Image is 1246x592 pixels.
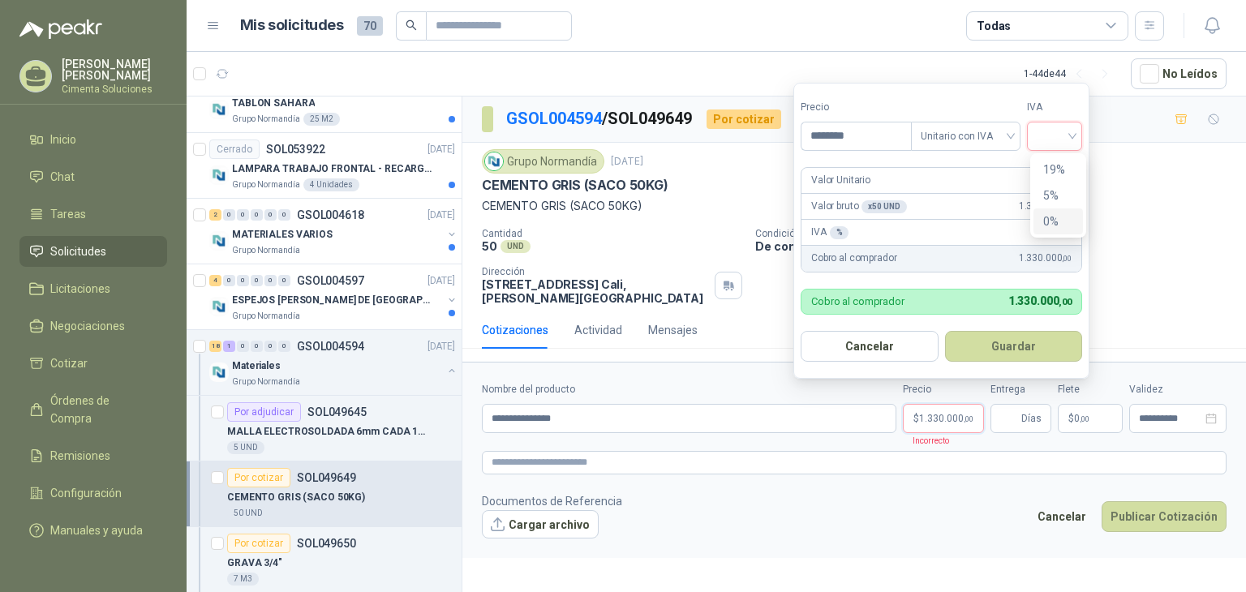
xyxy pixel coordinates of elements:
p: Incorrecto [903,433,949,448]
p: SOL053922 [266,144,325,155]
label: Precio [801,100,911,115]
a: Por adjudicarSOL049645MALLA ELECTROSOLDADA 6mm CADA 15cm (MEDIDA 2,35 x 6m)5 UND [187,396,462,461]
span: $ [1068,414,1074,423]
div: 0 [278,209,290,221]
p: GRAVA 3/4" [227,556,282,571]
p: [STREET_ADDRESS] Cali , [PERSON_NAME][GEOGRAPHIC_DATA] [482,277,708,305]
p: $ 0,00 [1058,404,1123,433]
p: Cimenta Soluciones [62,84,167,94]
span: Solicitudes [50,242,106,260]
span: ,00 [964,414,973,423]
div: 1 - 44 de 44 [1024,61,1118,87]
p: [PERSON_NAME] [PERSON_NAME] [62,58,167,81]
p: Cobro al comprador [811,251,896,266]
span: Días [1021,405,1042,432]
label: Validez [1129,382,1227,397]
a: Órdenes de Compra [19,385,167,434]
h1: Mis solicitudes [240,14,344,37]
p: 50 [482,239,497,253]
span: ,00 [1059,297,1072,307]
span: Negociaciones [50,317,125,335]
div: 0 [278,341,290,352]
div: 7 M3 [227,573,259,586]
p: TABLON SAHARA [232,96,315,111]
a: 2 0 0 0 0 0 GSOL004618[DATE] Company LogoMATERIALES VARIOSGrupo Normandía [209,205,458,257]
p: LAMPARA TRABAJO FRONTAL - RECARGABLE [232,161,434,177]
p: MATERIALES VARIOS [232,227,333,242]
button: Cancelar [1029,501,1095,532]
div: 5% [1033,182,1083,208]
label: IVA [1027,100,1082,115]
div: UND [501,240,531,253]
span: 0 [1074,414,1089,423]
img: Company Logo [209,100,229,119]
div: 0 [264,209,277,221]
p: Materiales [232,358,281,374]
a: Inicio [19,124,167,155]
div: 0 [251,209,263,221]
div: 0 [264,341,277,352]
p: IVA [811,225,849,240]
div: Cerrado [209,139,260,159]
a: Por cotizarSOL049649CEMENTO GRIS (SACO 50KG)50 UND [187,461,462,527]
div: 19% [1043,161,1073,178]
p: MALLA ELECTROSOLDADA 6mm CADA 15cm (MEDIDA 2,35 x 6m) [227,424,429,440]
p: Cantidad [482,228,742,239]
div: 0 [237,209,249,221]
button: Cancelar [801,331,939,362]
a: Licitaciones [19,273,167,304]
img: Company Logo [209,297,229,316]
a: Solicitudes [19,236,167,267]
p: CEMENTO GRIS (SACO 50KG) [482,197,1227,215]
div: 0 [264,275,277,286]
p: Requerido [1027,151,1074,165]
span: ,00 [1080,414,1089,423]
div: 25 M2 [303,113,340,126]
p: Grupo Normandía [232,178,300,191]
div: 2 [209,209,221,221]
p: GSOL004618 [297,209,364,221]
p: Grupo Normandía [232,113,300,126]
div: Por adjudicar [227,402,301,422]
div: 0 [278,275,290,286]
div: Grupo Normandía [482,149,604,174]
p: Grupo Normandía [232,244,300,257]
p: [DATE] [428,208,455,223]
label: Flete [1058,382,1123,397]
img: Logo peakr [19,19,102,39]
p: ESPEJOS [PERSON_NAME] DE [GEOGRAPHIC_DATA][DATE] [232,293,434,308]
div: Actividad [574,321,622,339]
p: [DATE] [611,154,643,169]
p: [DATE] [428,142,455,157]
p: $1.330.000,00 [903,404,984,433]
div: 0% [1043,212,1073,230]
p: Condición de pago [755,228,1240,239]
div: 5% [1043,187,1073,204]
img: Company Logo [485,152,503,170]
span: Licitaciones [50,280,110,298]
span: Unitario con IVA [921,124,1011,148]
a: Manuales y ayuda [19,515,167,546]
label: Precio [903,382,984,397]
div: 19% [1033,157,1083,182]
span: Tareas [50,205,86,223]
p: / SOL049649 [506,106,694,131]
p: Valor Unitario [811,173,870,188]
a: Cotizar [19,348,167,379]
p: De contado [755,239,1240,253]
div: Por cotizar [227,534,290,553]
p: Dirección [482,266,708,277]
div: 0 [223,209,235,221]
div: Por cotizar [227,468,290,487]
p: SOL049645 [307,406,367,418]
span: 1.330.000 [919,414,973,423]
p: SOL049650 [297,538,356,549]
p: CEMENTO GRIS (SACO 50KG) [482,177,668,194]
a: Chat [19,161,167,192]
img: Company Logo [209,362,229,382]
p: Valor bruto [811,199,907,214]
div: 0 [223,275,235,286]
div: 4 [209,275,221,286]
p: Cobro al comprador [811,296,904,307]
div: 5 UND [227,441,264,454]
